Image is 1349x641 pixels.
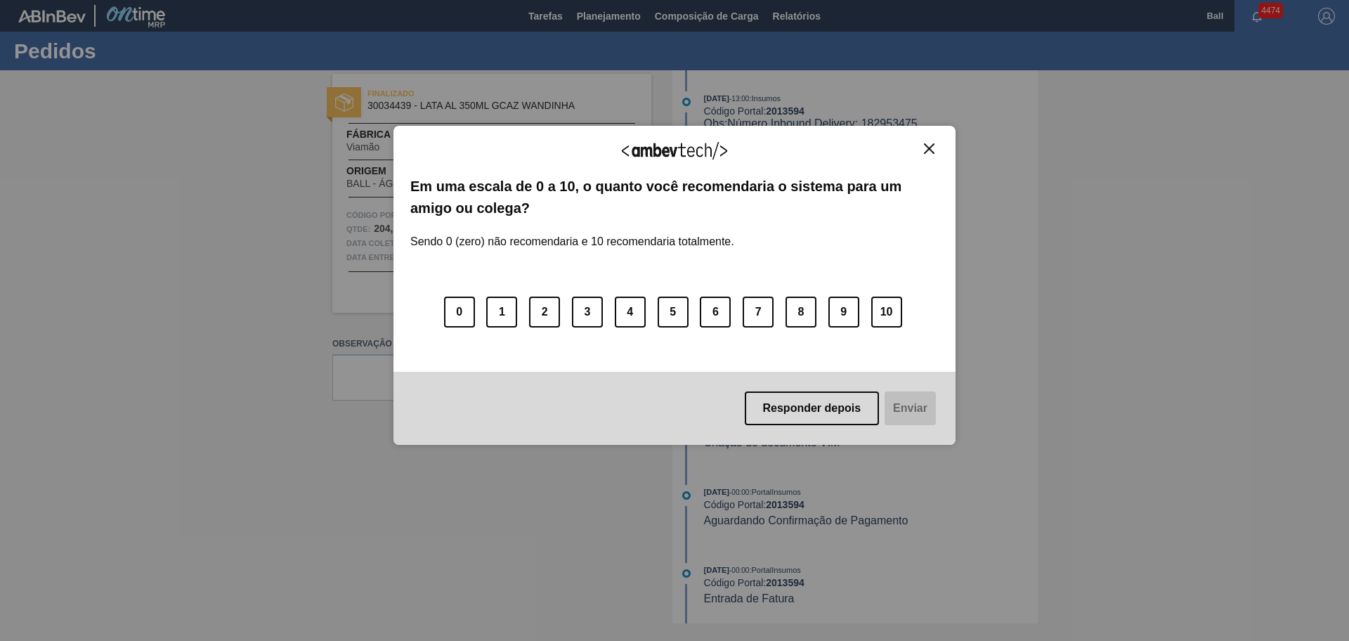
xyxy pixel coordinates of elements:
[920,143,939,155] button: Close
[410,176,939,219] label: Em uma escala de 0 a 10, o quanto você recomendaria o sistema para um amigo ou colega?
[410,219,734,248] label: Sendo 0 (zero) não recomendaria e 10 recomendaria totalmente.
[700,297,731,328] button: 6
[615,297,646,328] button: 4
[486,297,517,328] button: 1
[743,297,774,328] button: 7
[828,297,859,328] button: 9
[529,297,560,328] button: 2
[444,297,475,328] button: 0
[572,297,603,328] button: 3
[871,297,902,328] button: 10
[786,297,816,328] button: 8
[924,143,934,154] img: Close
[622,142,727,160] img: Logo Ambevtech
[745,391,880,425] button: Responder depois
[658,297,689,328] button: 5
